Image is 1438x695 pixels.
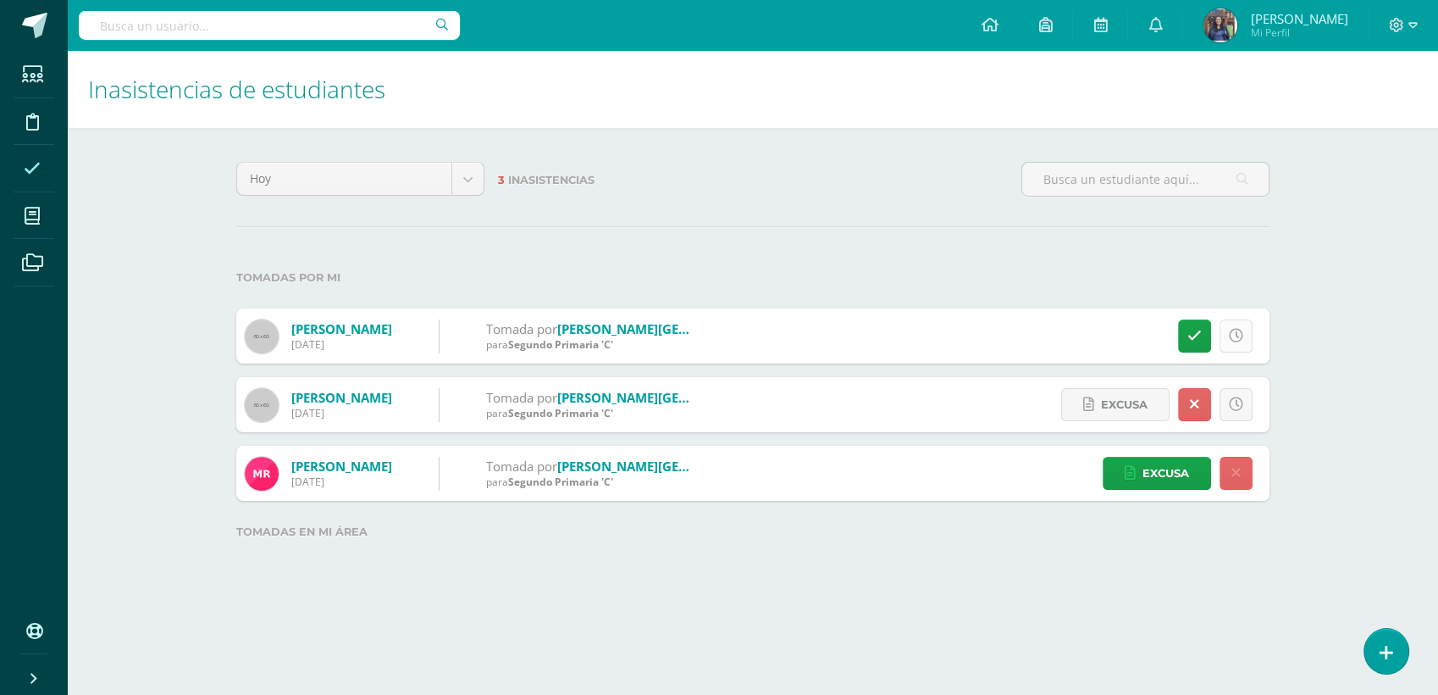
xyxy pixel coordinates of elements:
span: Tomada por [486,458,557,475]
a: [PERSON_NAME] [291,320,392,337]
a: [PERSON_NAME][GEOGRAPHIC_DATA] [557,320,788,337]
span: Segundo Primaria 'C' [508,406,613,420]
span: Excusa [1142,458,1189,489]
div: para [486,406,689,420]
span: Segundo Primaria 'C' [508,337,613,352]
label: Tomadas en mi área [236,514,1269,549]
input: Busca un estudiante aquí... [1022,163,1269,196]
span: Excusa [1101,389,1148,420]
div: [DATE] [291,475,392,489]
span: Segundo Primaria 'C' [508,475,613,489]
img: 60x60 [245,388,279,422]
a: Excusa [1061,388,1170,421]
a: [PERSON_NAME][GEOGRAPHIC_DATA] [557,389,788,406]
span: Tomada por [486,320,557,337]
label: Tomadas por mi [236,260,1269,295]
span: Inasistencias [508,174,595,186]
span: Inasistencias de estudiantes [88,73,385,105]
span: Tomada por [486,389,557,406]
span: [PERSON_NAME] [1250,10,1347,27]
div: para [486,475,689,489]
img: cce91bffab8f7a10d5845b0ce62a1cf1.png [245,457,279,491]
span: Mi Perfil [1250,25,1347,40]
span: Hoy [250,163,439,195]
img: 60x60 [245,320,279,353]
div: para [486,337,689,352]
a: Hoy [237,163,484,195]
a: [PERSON_NAME] [291,458,392,475]
div: [DATE] [291,337,392,352]
input: Busca un usuario... [79,11,460,40]
a: [PERSON_NAME][GEOGRAPHIC_DATA] [557,458,788,475]
a: [PERSON_NAME] [291,389,392,406]
img: 97de3abe636775f55b96517d7f939dce.png [1203,8,1237,42]
a: Excusa [1103,457,1211,490]
div: [DATE] [291,406,392,420]
span: 3 [498,174,505,186]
